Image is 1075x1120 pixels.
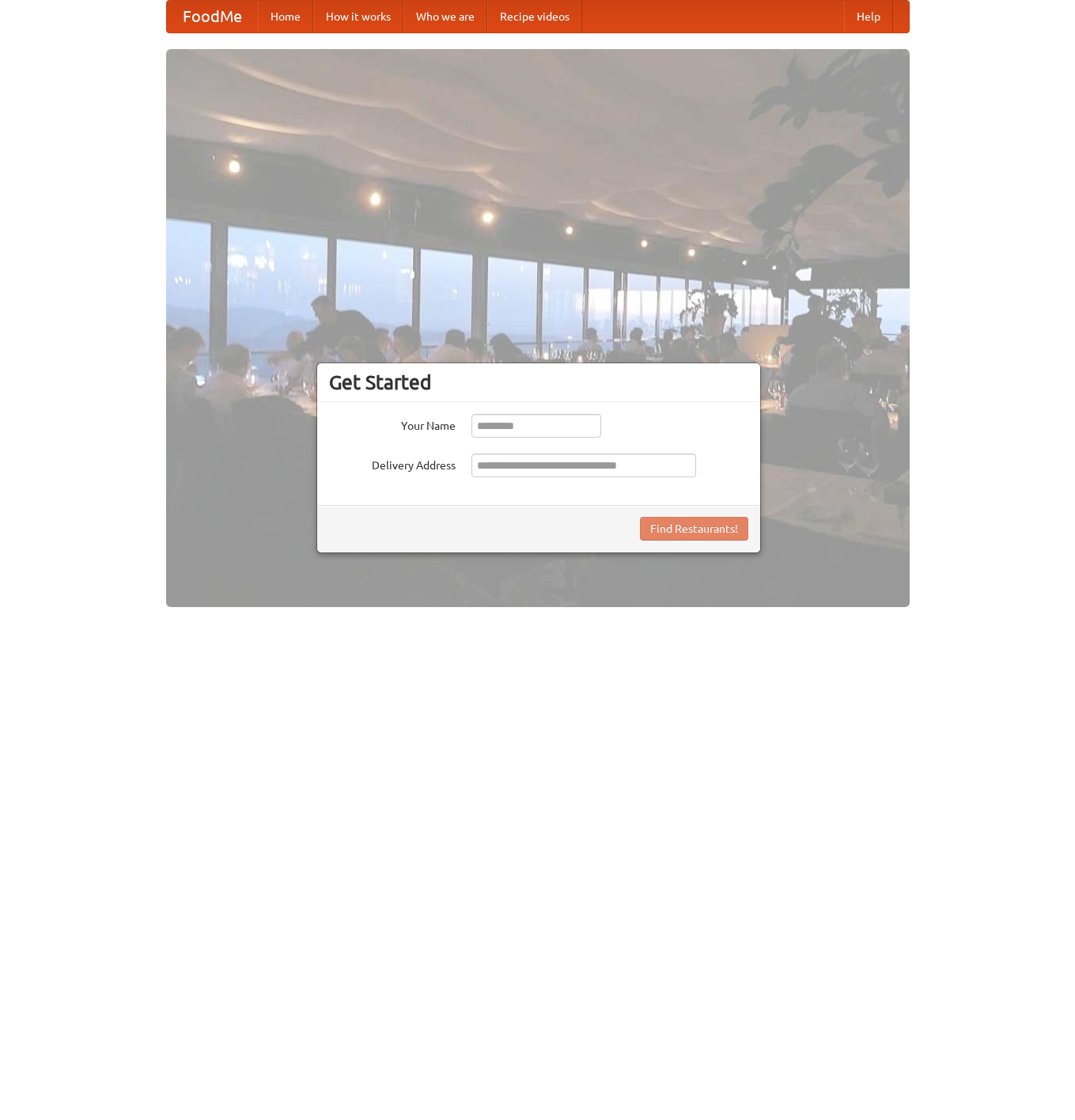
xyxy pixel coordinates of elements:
[258,1,313,32] a: Home
[167,1,258,32] a: FoodMe
[487,1,582,32] a: Recipe videos
[403,1,487,32] a: Who we are
[313,1,403,32] a: How it works
[844,1,893,32] a: Help
[329,414,456,434] label: Your Name
[329,370,748,394] h3: Get Started
[640,517,748,541] button: Find Restaurants!
[329,454,456,473] label: Delivery Address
